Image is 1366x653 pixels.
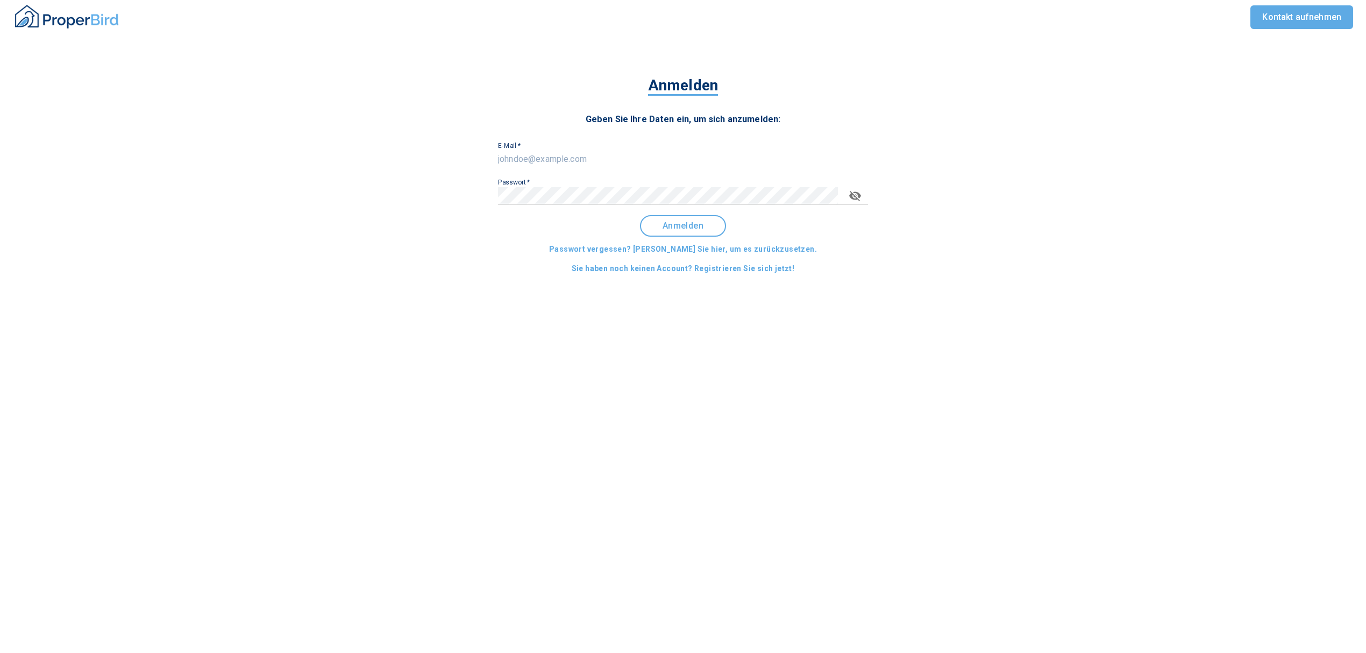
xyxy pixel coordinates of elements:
label: Passwort [498,179,530,186]
button: Sie haben noch keinen Account? Registrieren Sie sich jetzt! [567,259,799,279]
label: E-Mail [498,143,521,149]
button: Passwort vergessen? [PERSON_NAME] Sie hier, um es zurückzusetzen. [545,239,821,259]
span: Geben Sie Ihre Daten ein, um sich anzumelden: [586,114,781,124]
button: toggle password visibility [842,183,868,209]
button: Anmelden [640,215,726,237]
a: Kontakt aufnehmen [1250,5,1353,29]
span: Sie haben noch keinen Account? Registrieren Sie sich jetzt! [572,262,795,275]
span: Anmelden [650,221,716,231]
button: ProperBird Logo and Home Button [13,1,120,34]
input: johndoe@example.com [498,151,868,168]
span: Anmelden [648,76,718,96]
span: Passwort vergessen? [PERSON_NAME] Sie hier, um es zurückzusetzen. [549,243,817,256]
img: ProperBird Logo and Home Button [13,3,120,30]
